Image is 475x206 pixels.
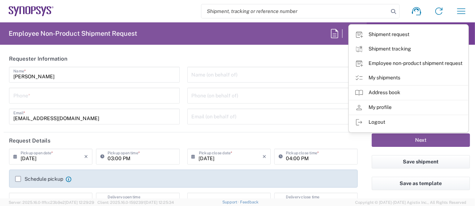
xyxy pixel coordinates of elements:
[240,200,258,204] a: Feedback
[222,200,240,204] a: Support
[9,137,51,144] h2: Request Details
[355,199,466,206] span: Copyright © [DATE]-[DATE] Agistix Inc., All Rights Reserved
[84,151,88,162] i: ×
[65,200,94,205] span: [DATE] 12:29:29
[97,200,174,205] span: Client: 2025.16.0-1592391
[9,55,67,62] h2: Requester Information
[349,56,468,71] a: Employee non-product shipment request
[349,71,468,85] a: My shipments
[9,29,137,38] h2: Employee Non-Product Shipment Request
[372,177,470,190] button: Save as template
[262,151,266,162] i: ×
[349,115,468,130] a: Logout
[145,200,174,205] span: [DATE] 12:25:34
[349,27,468,42] a: Shipment request
[349,42,468,56] a: Shipment tracking
[9,200,94,205] span: Server: 2025.16.0-1ffcc23b9e2
[372,133,470,147] button: Next
[201,4,388,18] input: Shipment, tracking or reference number
[15,176,63,182] label: Schedule pickup
[349,100,468,115] a: My profile
[372,155,470,168] button: Save shipment
[349,86,468,100] a: Address book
